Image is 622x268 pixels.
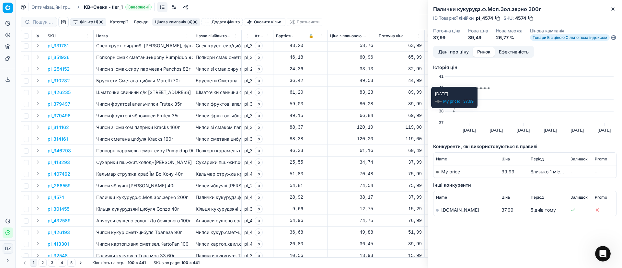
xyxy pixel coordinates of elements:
[255,147,263,155] span: b
[34,216,42,224] button: Expand
[48,252,68,259] p: pl_32548
[330,124,373,131] div: 120,19
[136,260,138,265] strong: з
[48,101,70,107] button: pl_379497
[276,171,303,177] div: 51,83
[139,260,146,265] strong: 441
[255,158,263,166] span: b
[434,47,473,57] button: Дані про ціну
[48,182,71,189] p: pl_266559
[34,53,42,61] button: Expand
[255,182,263,190] span: b
[244,159,249,166] div: pl_413293
[330,206,373,212] div: 12,75
[48,229,70,236] p: pl_426193
[595,246,611,262] iframe: Intercom live chat
[379,252,422,259] div: 15,99
[592,166,616,178] td: -
[379,171,422,177] div: 75,99
[34,158,42,166] button: Expand
[427,112,470,119] div: 72,99
[96,252,190,259] p: Палички кукурудз.Топл.мол.ЗЗ 60г
[34,88,42,96] button: Expand
[427,77,470,84] div: 46,99
[255,77,263,85] span: b
[244,18,285,26] button: Оновити кільк.
[48,54,70,61] button: pl_351936
[244,101,249,107] div: pl_379497
[48,171,70,177] button: pl_407462
[515,15,526,21] span: 4574
[255,112,263,120] span: b
[495,47,533,57] button: Ефективність
[427,159,470,166] div: 39,49
[330,89,373,96] div: 83,23
[427,182,470,189] div: 78,99
[568,166,592,178] td: -
[379,147,422,154] div: 60,49
[58,259,66,267] button: 4
[244,112,249,119] div: pl_379496
[92,260,124,265] span: Кількість на стр.
[530,34,610,41] span: Товари Б з ціною Сільпо поза індексом
[92,260,146,265] div: :
[255,65,263,73] span: b
[501,195,510,200] span: Ціна
[379,124,422,131] div: 119,00
[34,228,42,236] button: Expand
[244,124,249,131] div: pl_314162
[96,124,190,131] p: Чипси зі смаком паприки Kracks 160г
[255,100,263,108] span: b
[48,147,71,154] button: pl_346298
[34,123,42,131] button: Expand
[67,259,75,267] button: 5
[255,228,263,236] span: b
[433,16,475,20] span: ID Товарної лінійки :
[531,195,544,200] span: Період
[34,111,42,119] button: Expand
[48,89,71,96] button: pl_426235
[255,240,263,248] span: b
[501,157,510,162] span: Ціна
[427,101,470,107] div: 93,99
[48,259,56,267] button: 3
[531,207,556,213] span: 5 днів тому
[276,66,303,72] div: 24,36
[34,193,42,201] button: Expand
[196,136,239,142] div: Чипси сметана цибуля Kracks 160г
[96,54,190,61] p: Попкорн смак сметани+кропу Pumpidup 90 г
[196,124,239,131] div: Чипси зі смаком паприки Kracks 160г
[48,42,69,49] button: pl_331781
[379,33,404,39] span: Поточна ціна
[427,194,470,201] div: 39,49
[3,244,13,253] span: DZ
[108,18,130,26] button: Категорії
[244,42,249,49] div: pl_331781
[132,18,151,26] button: Бренди
[531,157,544,162] span: Період
[427,124,470,131] div: 124,00
[96,206,190,212] p: Кільця кукурудзяні цибуля Gonzo 40г
[330,54,373,61] div: 60,96
[196,147,239,154] div: Попкорн карамель+смак сиру Pumpidup 90г
[196,159,239,166] div: Сухарики пш.-жит.холод+[PERSON_NAME] 150г
[255,193,263,201] span: b
[48,136,68,142] button: pl_314161
[96,42,190,49] p: Снек хруст. сир/циб. [PERSON_NAME], ф/п 85г
[34,32,42,40] button: Expand all
[276,252,303,259] div: 10,56
[84,4,152,10] span: KB~Снеки - tier_1Завершені
[330,66,373,72] div: 33,13
[48,77,70,84] p: pl_310282
[34,41,42,49] button: Expand
[31,4,73,10] a: Оптимізаційні групи
[96,33,108,39] span: Назва
[427,147,470,154] div: 62,99
[96,241,190,247] p: Чипси картоп.хвил.смет.зел.KartoFan 100
[439,120,443,125] text: 37
[276,77,303,84] div: 36,42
